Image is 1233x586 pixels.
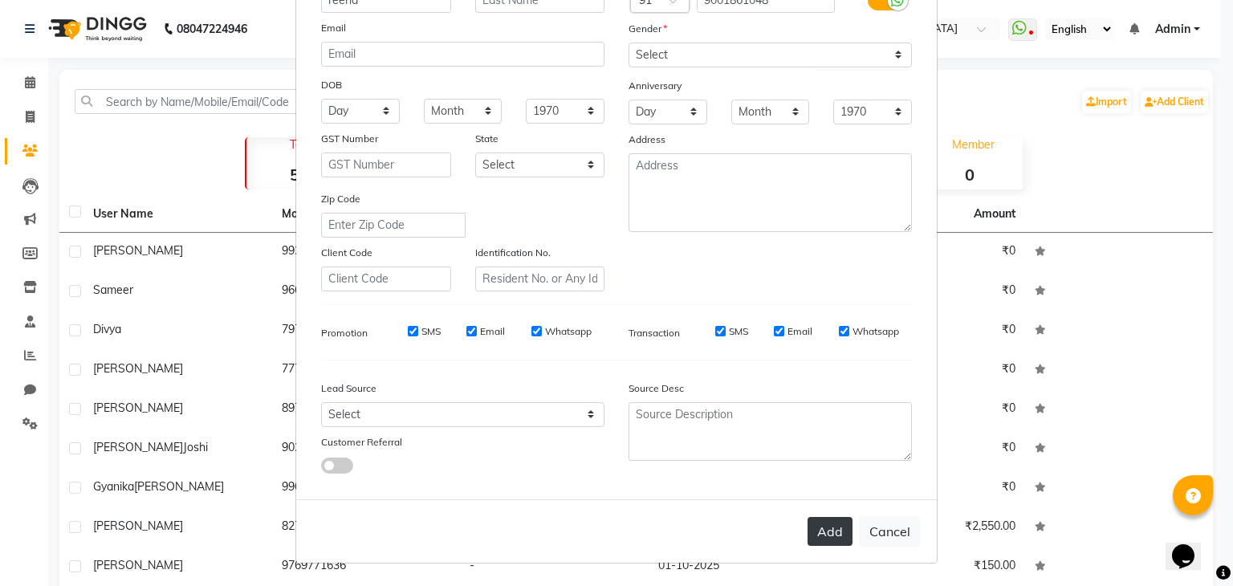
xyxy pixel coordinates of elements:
[629,132,665,147] label: Address
[859,516,921,547] button: Cancel
[629,79,682,93] label: Anniversary
[321,326,368,340] label: Promotion
[629,381,684,396] label: Source Desc
[321,78,342,92] label: DOB
[475,267,605,291] input: Resident No. or Any Id
[321,192,360,206] label: Zip Code
[480,324,505,339] label: Email
[321,21,346,35] label: Email
[475,246,551,260] label: Identification No.
[321,153,451,177] input: GST Number
[787,324,812,339] label: Email
[321,132,378,146] label: GST Number
[321,381,376,396] label: Lead Source
[729,324,748,339] label: SMS
[629,326,680,340] label: Transaction
[321,213,466,238] input: Enter Zip Code
[321,246,372,260] label: Client Code
[808,517,853,546] button: Add
[545,324,592,339] label: Whatsapp
[421,324,441,339] label: SMS
[853,324,899,339] label: Whatsapp
[321,267,451,291] input: Client Code
[629,22,667,36] label: Gender
[475,132,498,146] label: State
[321,435,402,450] label: Customer Referral
[1166,522,1217,570] iframe: chat widget
[321,42,604,67] input: Email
